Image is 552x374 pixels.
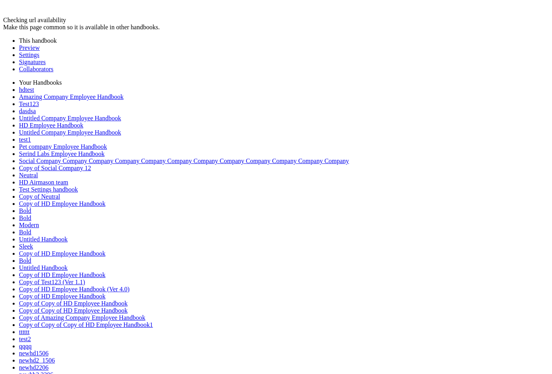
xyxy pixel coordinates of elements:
a: Serind Labs Employee Handbook [19,150,104,157]
a: Amazing Company Employee Handbook [19,93,123,100]
a: Modern [19,222,39,228]
a: Signatures [19,59,46,65]
a: HD Airmason team [19,179,68,186]
a: Copy of HD Employee Handbook [19,293,106,300]
li: Your Handbooks [19,79,549,86]
a: dasdsa [19,108,36,114]
a: Untitled Company Employee Handbook [19,115,121,122]
a: HD Employee Handbook [19,122,83,129]
a: Bold [19,257,31,264]
a: qqqq [19,343,32,349]
a: Copy of HD Employee Handbook [19,200,106,207]
a: Bold [19,229,31,235]
a: Untitled Handbook [19,236,68,243]
span: Checking url availability [3,17,66,23]
a: Copy of Amazing Company Employee Handbook [19,314,146,321]
a: tttttt [19,328,30,335]
a: Collaborators [19,66,53,72]
a: Copy of Test123 (Ver 1.1) [19,279,85,285]
a: Copy of Copy of Copy of HD Employee Handbook1 [19,321,153,328]
a: Copy of Neutral [19,193,60,200]
a: Bold [19,215,31,221]
a: Test123 [19,101,39,107]
a: hdtest [19,86,34,93]
a: newhd2_1506 [19,357,55,364]
a: Copy of Copy of HD Employee Handbook [19,300,128,307]
a: Neutral [19,172,38,178]
a: newhd2206 [19,364,49,371]
li: This handbook [19,37,549,44]
a: test1 [19,136,31,143]
a: Copy of Social Company 12 [19,165,91,171]
a: Settings [19,51,40,58]
a: Sleek [19,243,33,250]
a: Untitled Handbook [19,264,68,271]
a: Test Settings handbook [19,186,78,193]
a: Preview [19,44,40,51]
a: Copy of HD Employee Handbook [19,250,106,257]
a: Social Company Company Company Company Company Company Company Company Company Company Company Co... [19,158,349,164]
a: newhd1506 [19,350,49,357]
a: Untitled Company Employee Handbook [19,129,121,136]
div: Make this page common so it is available in other handbooks. [3,24,549,31]
a: Bold [19,207,31,214]
a: Copy of HD Employee Handbook (Ver 4.0) [19,286,130,292]
a: Pet company Employee Handbook [19,143,107,150]
a: Copy of HD Employee Handbook [19,271,106,278]
a: test2 [19,336,31,342]
a: Copy of Copy of HD Employee Handbook [19,307,128,314]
